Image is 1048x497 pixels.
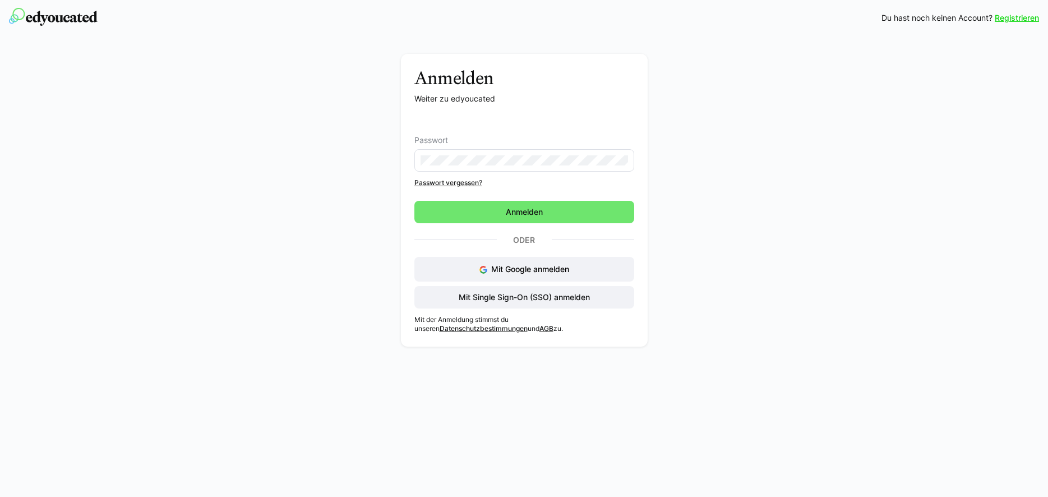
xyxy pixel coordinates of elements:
span: Du hast noch keinen Account? [881,12,992,24]
h3: Anmelden [414,67,634,89]
p: Oder [497,232,552,248]
span: Mit Google anmelden [491,264,569,274]
a: AGB [539,324,553,333]
button: Mit Google anmelden [414,257,634,282]
p: Mit der Anmeldung stimmst du unseren und zu. [414,315,634,333]
a: Registrieren [995,12,1039,24]
span: Mit Single Sign-On (SSO) anmelden [457,292,592,303]
a: Datenschutzbestimmungen [440,324,528,333]
img: edyoucated [9,8,98,26]
p: Weiter zu edyoucated [414,93,634,104]
span: Anmelden [504,206,544,218]
a: Passwort vergessen? [414,178,634,187]
button: Mit Single Sign-On (SSO) anmelden [414,286,634,309]
button: Anmelden [414,201,634,223]
span: Passwort [414,136,448,145]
